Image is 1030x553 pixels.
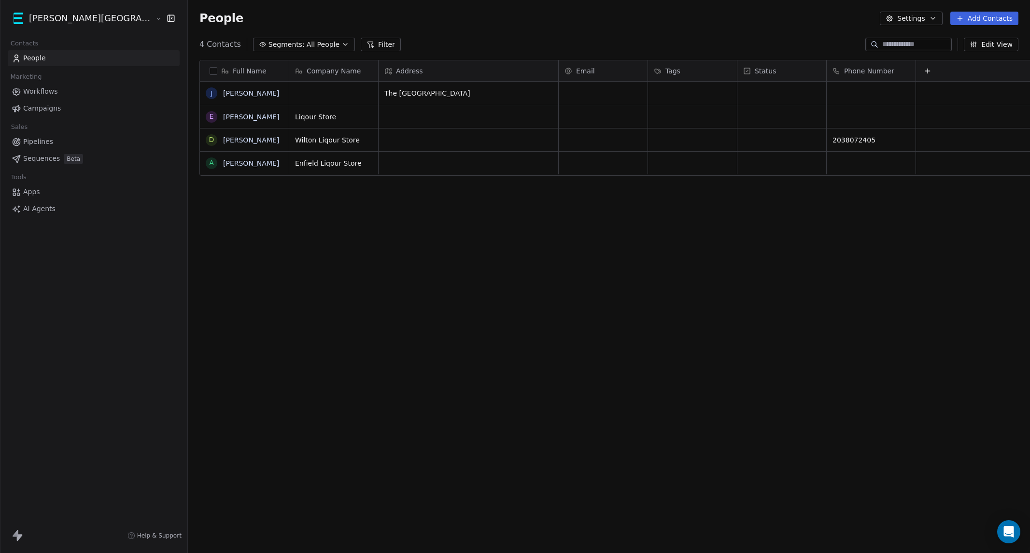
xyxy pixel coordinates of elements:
[200,60,289,81] div: Full Name
[200,82,289,524] div: grid
[827,60,916,81] div: Phone Number
[665,66,680,76] span: Tags
[950,12,1018,25] button: Add Contacts
[6,70,46,84] span: Marketing
[223,136,279,144] a: [PERSON_NAME]
[23,137,53,147] span: Pipelines
[8,134,180,150] a: Pipelines
[223,113,279,121] a: [PERSON_NAME]
[559,60,648,81] div: Email
[14,13,25,24] img: 55211_Kane%20Street%20Capital_Logo_AC-01.png
[233,66,267,76] span: Full Name
[295,135,372,145] span: Wilton Liqour Store
[361,38,401,51] button: Filter
[648,60,737,81] div: Tags
[379,60,558,81] div: Address
[295,112,372,122] span: Liqour Store
[6,36,42,51] span: Contacts
[23,86,58,97] span: Workflows
[964,38,1018,51] button: Edit View
[576,66,595,76] span: Email
[7,120,32,134] span: Sales
[64,154,83,164] span: Beta
[295,158,372,168] span: Enfield Liqour Store
[199,39,241,50] span: 4 Contacts
[209,158,214,168] div: A
[8,184,180,200] a: Apps
[396,66,423,76] span: Address
[12,10,149,27] button: [PERSON_NAME][GEOGRAPHIC_DATA]
[23,53,46,63] span: People
[307,40,339,50] span: All People
[209,112,213,122] div: E
[29,12,153,25] span: [PERSON_NAME][GEOGRAPHIC_DATA]
[8,84,180,99] a: Workflows
[23,154,60,164] span: Sequences
[755,66,776,76] span: Status
[384,88,552,98] span: The [GEOGRAPHIC_DATA]
[209,135,214,145] div: D
[997,520,1020,543] div: Open Intercom Messenger
[8,100,180,116] a: Campaigns
[844,66,894,76] span: Phone Number
[223,89,279,97] a: [PERSON_NAME]
[8,151,180,167] a: SequencesBeta
[223,159,279,167] a: [PERSON_NAME]
[211,88,212,99] div: J
[23,187,40,197] span: Apps
[23,204,56,214] span: AI Agents
[8,201,180,217] a: AI Agents
[7,170,30,184] span: Tools
[268,40,305,50] span: Segments:
[23,103,61,113] span: Campaigns
[880,12,942,25] button: Settings
[127,532,182,539] a: Help & Support
[832,135,910,145] span: 2038072405
[137,532,182,539] span: Help & Support
[737,60,826,81] div: Status
[8,50,180,66] a: People
[289,60,378,81] div: Company Name
[307,66,361,76] span: Company Name
[199,11,243,26] span: People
